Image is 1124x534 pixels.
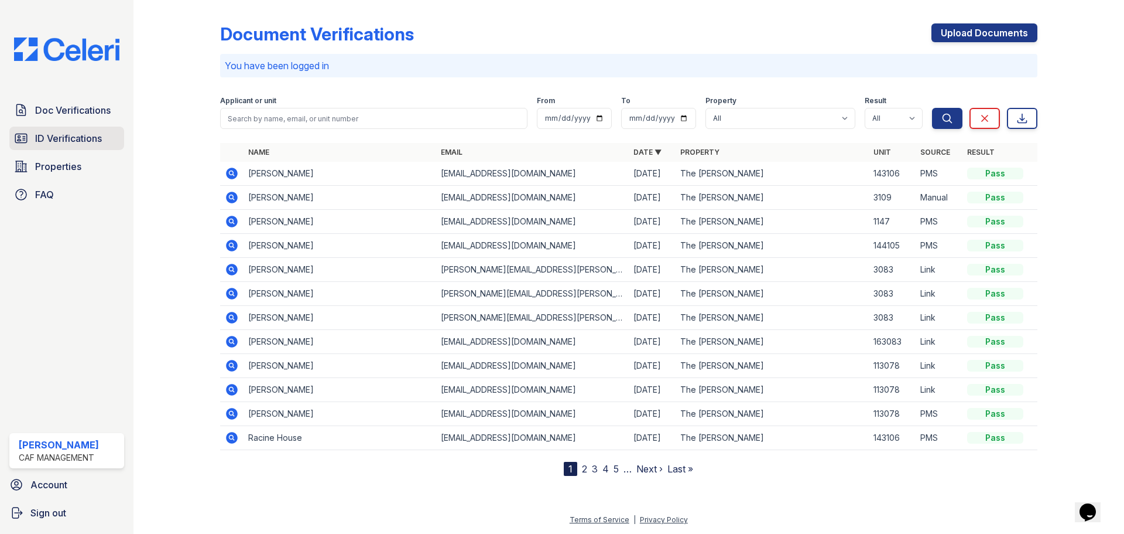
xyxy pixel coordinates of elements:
[570,515,629,524] a: Terms of Service
[244,354,436,378] td: [PERSON_NAME]
[244,258,436,282] td: [PERSON_NAME]
[676,258,868,282] td: The [PERSON_NAME]
[5,501,129,525] button: Sign out
[629,210,676,234] td: [DATE]
[869,426,916,450] td: 143106
[869,330,916,354] td: 163083
[244,210,436,234] td: [PERSON_NAME]
[564,462,577,476] div: 1
[629,354,676,378] td: [DATE]
[931,23,1037,42] a: Upload Documents
[30,506,66,520] span: Sign out
[676,210,868,234] td: The [PERSON_NAME]
[436,282,629,306] td: [PERSON_NAME][EMAIL_ADDRESS][PERSON_NAME][DOMAIN_NAME]
[35,188,54,202] span: FAQ
[916,354,962,378] td: Link
[244,162,436,186] td: [PERSON_NAME]
[633,515,636,524] div: |
[676,234,868,258] td: The [PERSON_NAME]
[916,234,962,258] td: PMS
[436,258,629,282] td: [PERSON_NAME][EMAIL_ADDRESS][PERSON_NAME][DOMAIN_NAME]
[244,402,436,426] td: [PERSON_NAME]
[5,38,129,61] img: CE_Logo_Blue-a8612792a0a2168367f1c8372b55b34899dd931a85d93a1a3d3e32e68fde9ad4.png
[9,98,124,122] a: Doc Verifications
[869,210,916,234] td: 1147
[9,155,124,178] a: Properties
[436,354,629,378] td: [EMAIL_ADDRESS][DOMAIN_NAME]
[916,282,962,306] td: Link
[916,426,962,450] td: PMS
[19,452,99,464] div: CAF Management
[436,306,629,330] td: [PERSON_NAME][EMAIL_ADDRESS][PERSON_NAME][DOMAIN_NAME]
[30,478,67,492] span: Account
[629,186,676,210] td: [DATE]
[436,210,629,234] td: [EMAIL_ADDRESS][DOMAIN_NAME]
[244,330,436,354] td: [PERSON_NAME]
[967,432,1023,444] div: Pass
[869,378,916,402] td: 113078
[244,234,436,258] td: [PERSON_NAME]
[244,282,436,306] td: [PERSON_NAME]
[35,159,81,174] span: Properties
[967,168,1023,179] div: Pass
[869,282,916,306] td: 3083
[436,186,629,210] td: [EMAIL_ADDRESS][DOMAIN_NAME]
[916,258,962,282] td: Link
[621,96,630,106] label: To
[629,330,676,354] td: [DATE]
[869,354,916,378] td: 113078
[244,378,436,402] td: [PERSON_NAME]
[869,402,916,426] td: 113078
[436,234,629,258] td: [EMAIL_ADDRESS][DOMAIN_NAME]
[869,234,916,258] td: 144105
[9,127,124,150] a: ID Verifications
[916,330,962,354] td: Link
[629,162,676,186] td: [DATE]
[967,408,1023,420] div: Pass
[244,306,436,330] td: [PERSON_NAME]
[916,306,962,330] td: Link
[35,131,102,145] span: ID Verifications
[436,402,629,426] td: [EMAIL_ADDRESS][DOMAIN_NAME]
[436,162,629,186] td: [EMAIL_ADDRESS][DOMAIN_NAME]
[629,282,676,306] td: [DATE]
[916,378,962,402] td: Link
[916,210,962,234] td: PMS
[5,473,129,496] a: Account
[676,330,868,354] td: The [PERSON_NAME]
[667,463,693,475] a: Last »
[967,360,1023,372] div: Pass
[967,148,995,157] a: Result
[537,96,555,106] label: From
[916,402,962,426] td: PMS
[629,426,676,450] td: [DATE]
[920,148,950,157] a: Source
[244,426,436,450] td: Racine House
[676,378,868,402] td: The [PERSON_NAME]
[676,306,868,330] td: The [PERSON_NAME]
[640,515,688,524] a: Privacy Policy
[629,258,676,282] td: [DATE]
[967,240,1023,251] div: Pass
[869,306,916,330] td: 3083
[676,426,868,450] td: The [PERSON_NAME]
[680,148,719,157] a: Property
[676,402,868,426] td: The [PERSON_NAME]
[916,186,962,210] td: Manual
[436,378,629,402] td: [EMAIL_ADDRESS][DOMAIN_NAME]
[592,463,598,475] a: 3
[441,148,462,157] a: Email
[916,162,962,186] td: PMS
[636,463,663,475] a: Next ›
[967,192,1023,203] div: Pass
[676,354,868,378] td: The [PERSON_NAME]
[967,216,1023,227] div: Pass
[248,148,269,157] a: Name
[623,462,632,476] span: …
[629,378,676,402] td: [DATE]
[869,186,916,210] td: 3109
[1075,487,1112,522] iframe: chat widget
[676,282,868,306] td: The [PERSON_NAME]
[676,162,868,186] td: The [PERSON_NAME]
[244,186,436,210] td: [PERSON_NAME]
